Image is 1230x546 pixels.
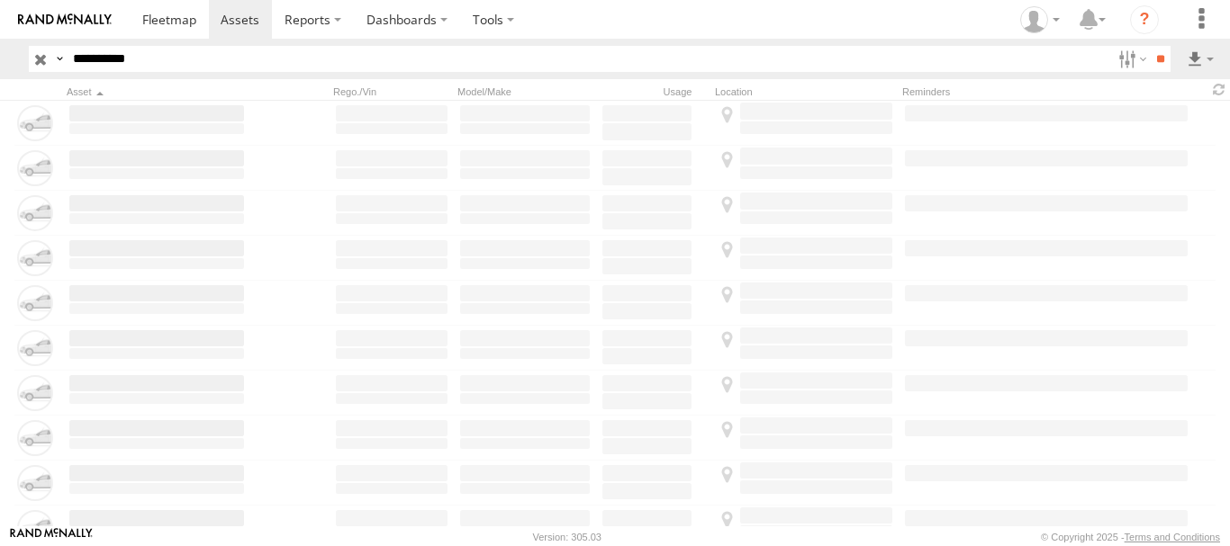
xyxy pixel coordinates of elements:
div: Location [715,85,895,98]
div: © Copyright 2025 - [1041,532,1220,542]
div: Version: 305.03 [533,532,601,542]
img: rand-logo.svg [18,13,112,26]
a: Visit our Website [10,528,93,546]
a: Terms and Conditions [1125,532,1220,542]
label: Search Filter Options [1111,46,1150,72]
div: Reminders [902,85,1063,98]
div: Model/Make [457,85,592,98]
div: Rego./Vin [333,85,450,98]
i: ? [1130,5,1159,34]
label: Export results as... [1185,46,1216,72]
label: Search Query [52,46,67,72]
span: Refresh [1208,81,1230,98]
div: Usage [600,85,708,98]
div: Zulema McIntosch [1014,6,1066,33]
div: Click to Sort [67,85,247,98]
